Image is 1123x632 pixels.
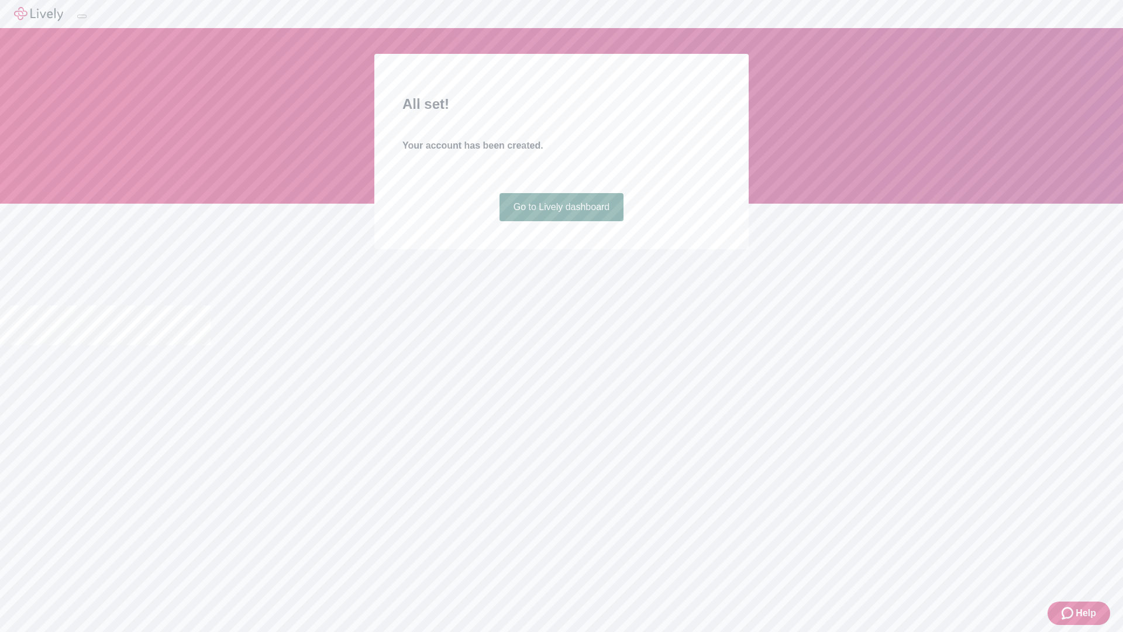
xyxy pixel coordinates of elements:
[1048,602,1110,625] button: Zendesk support iconHelp
[402,94,721,115] h2: All set!
[1062,606,1076,620] svg: Zendesk support icon
[402,139,721,153] h4: Your account has been created.
[77,15,87,18] button: Log out
[1076,606,1096,620] span: Help
[500,193,624,221] a: Go to Lively dashboard
[14,7,63,21] img: Lively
